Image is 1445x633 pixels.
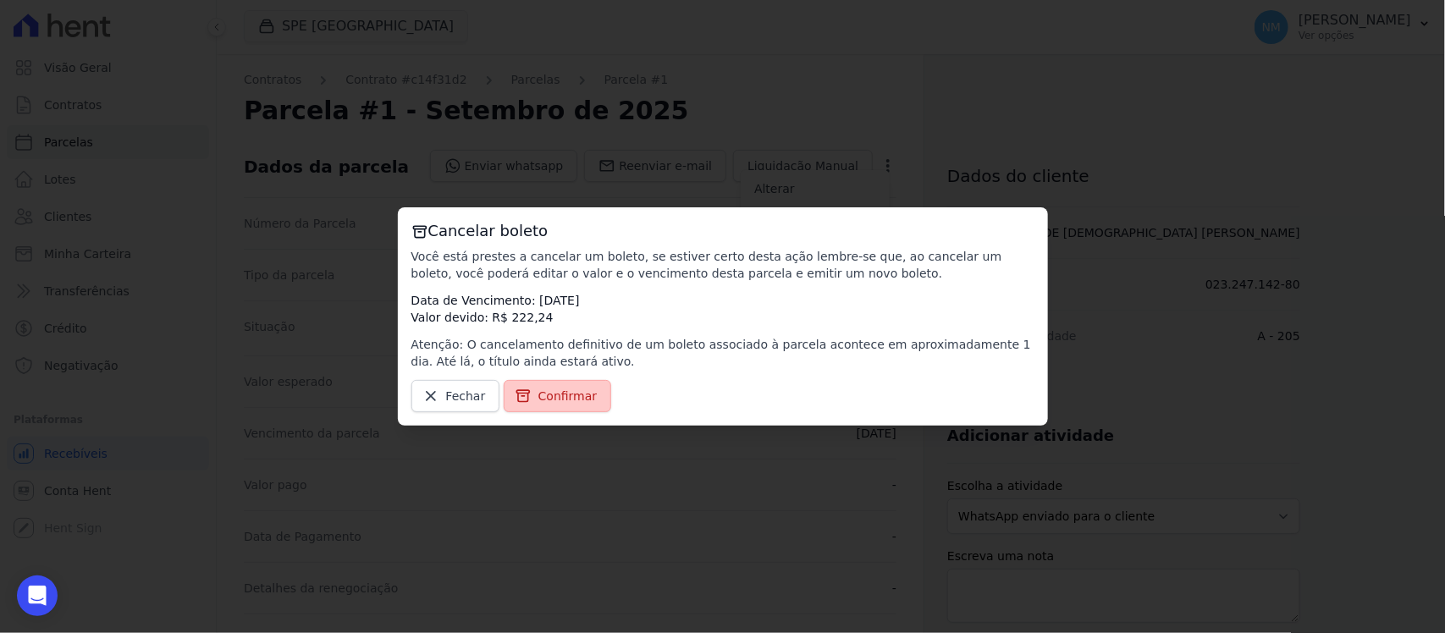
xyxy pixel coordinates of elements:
[17,575,58,616] div: Open Intercom Messenger
[446,388,486,405] span: Fechar
[504,380,612,412] a: Confirmar
[411,221,1034,241] h3: Cancelar boleto
[411,248,1034,282] p: Você está prestes a cancelar um boleto, se estiver certo desta ação lembre-se que, ao cancelar um...
[411,380,500,412] a: Fechar
[411,336,1034,370] p: Atenção: O cancelamento definitivo de um boleto associado à parcela acontece em aproximadamente 1...
[411,292,1034,326] p: Data de Vencimento: [DATE] Valor devido: R$ 222,24
[538,388,598,405] span: Confirmar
